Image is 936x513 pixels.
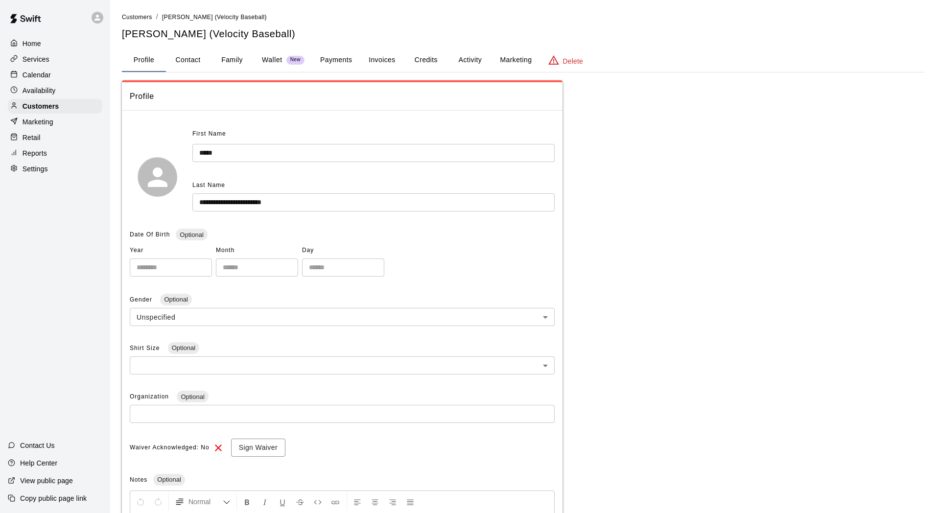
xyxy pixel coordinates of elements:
span: Customers [122,14,152,21]
div: basic tabs example [122,48,924,72]
button: Format Bold [239,493,256,511]
p: Delete [563,56,583,66]
span: Notes [130,476,147,483]
button: Center Align [367,493,383,511]
span: Optional [177,393,208,400]
span: New [286,57,304,63]
span: Optional [153,476,185,483]
button: Insert Link [327,493,344,511]
button: Formatting Options [171,493,234,511]
a: Home [8,36,102,51]
button: Marketing [492,48,539,72]
li: / [156,12,158,22]
button: Redo [150,493,166,511]
a: Availability [8,83,102,98]
a: Customers [122,13,152,21]
a: Services [8,52,102,67]
p: Settings [23,164,48,174]
button: Format Underline [274,493,291,511]
p: Calendar [23,70,51,80]
button: Format Italics [257,493,273,511]
button: Insert Code [309,493,326,511]
p: Retail [23,133,41,142]
a: Reports [8,146,102,161]
p: Marketing [23,117,53,127]
h5: [PERSON_NAME] (Velocity Baseball) [122,27,924,41]
span: Last Name [192,182,225,188]
p: Wallet [262,55,282,65]
p: Customers [23,101,59,111]
span: Waiver Acknowledged: No [130,440,210,456]
button: Payments [312,48,360,72]
span: Gender [130,296,154,303]
button: Undo [132,493,149,511]
span: [PERSON_NAME] (Velocity Baseball) [162,14,267,21]
span: Profile [130,90,555,103]
nav: breadcrumb [122,12,924,23]
span: Optional [160,296,191,303]
button: Justify Align [402,493,419,511]
span: Year [130,243,212,258]
p: Help Center [20,458,57,468]
button: Contact [166,48,210,72]
span: Normal [188,497,223,507]
a: Customers [8,99,102,114]
p: Availability [23,86,56,95]
p: Home [23,39,41,48]
p: Contact Us [20,441,55,450]
a: Calendar [8,68,102,82]
a: Retail [8,130,102,145]
button: Format Strikethrough [292,493,308,511]
button: Family [210,48,254,72]
button: Activity [448,48,492,72]
span: Month [216,243,298,258]
button: Right Align [384,493,401,511]
button: Left Align [349,493,366,511]
p: View public page [20,476,73,486]
span: Shirt Size [130,345,162,351]
p: Copy public page link [20,493,87,503]
span: Date Of Birth [130,231,170,238]
span: Day [302,243,384,258]
p: Reports [23,148,47,158]
span: First Name [192,126,226,142]
a: Marketing [8,115,102,129]
p: Services [23,54,49,64]
span: Optional [168,344,199,351]
button: Sign Waiver [231,439,285,457]
button: Credits [404,48,448,72]
div: Unspecified [130,308,555,326]
span: Organization [130,393,171,400]
a: Settings [8,162,102,176]
button: Profile [122,48,166,72]
span: Optional [176,231,207,238]
button: Invoices [360,48,404,72]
